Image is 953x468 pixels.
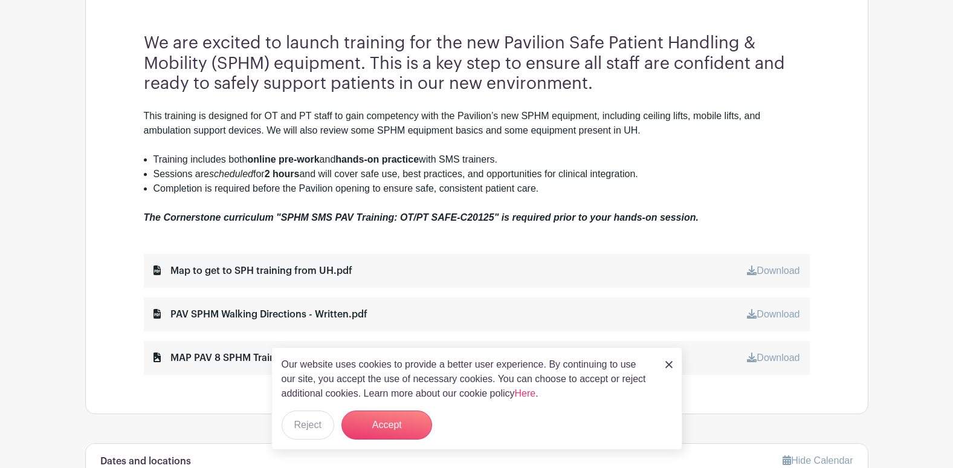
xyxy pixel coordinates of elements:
strong: online pre-work [247,154,319,164]
strong: hands-on practice [335,154,419,164]
a: Download [747,265,800,276]
li: Training includes both and with SMS trainers. [153,152,810,167]
li: Completion is required before the Pavilion opening to ensure safe, consistent patient care. [153,181,810,196]
button: Reject [282,411,334,440]
em: scheduled [209,169,253,179]
a: Download [747,309,800,319]
div: Map to get to SPH training from UH.pdf [153,264,352,278]
div: PAV SPHM Walking Directions - Written.pdf [153,307,367,322]
button: Accept [341,411,432,440]
div: This training is designed for OT and PT staff to gain competency with the Pavilion’s new SPHM equ... [144,109,810,152]
a: Here [515,388,536,398]
a: Hide Calendar [783,455,853,466]
li: Sessions are for and will cover safe use, best practices, and opportunities for clinical integrat... [153,167,810,181]
strong: 2 hours [265,169,300,179]
h6: Dates and locations [100,456,191,467]
div: MAP PAV 8 SPHM Training Room.jpg [153,351,337,365]
p: Our website uses cookies to provide a better user experience. By continuing to use our site, you ... [282,357,653,401]
em: The Cornerstone curriculum "SPHM SMS PAV Training: OT/PT SAFE-C20125" is required prior to your h... [144,212,699,223]
h3: We are excited to launch training for the new Pavilion Safe Patient Handling & Mobility (SPHM) eq... [144,33,810,94]
img: close_button-5f87c8562297e5c2d7936805f587ecaba9071eb48480494691a3f1689db116b3.svg [665,361,673,368]
a: Download [747,353,800,363]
